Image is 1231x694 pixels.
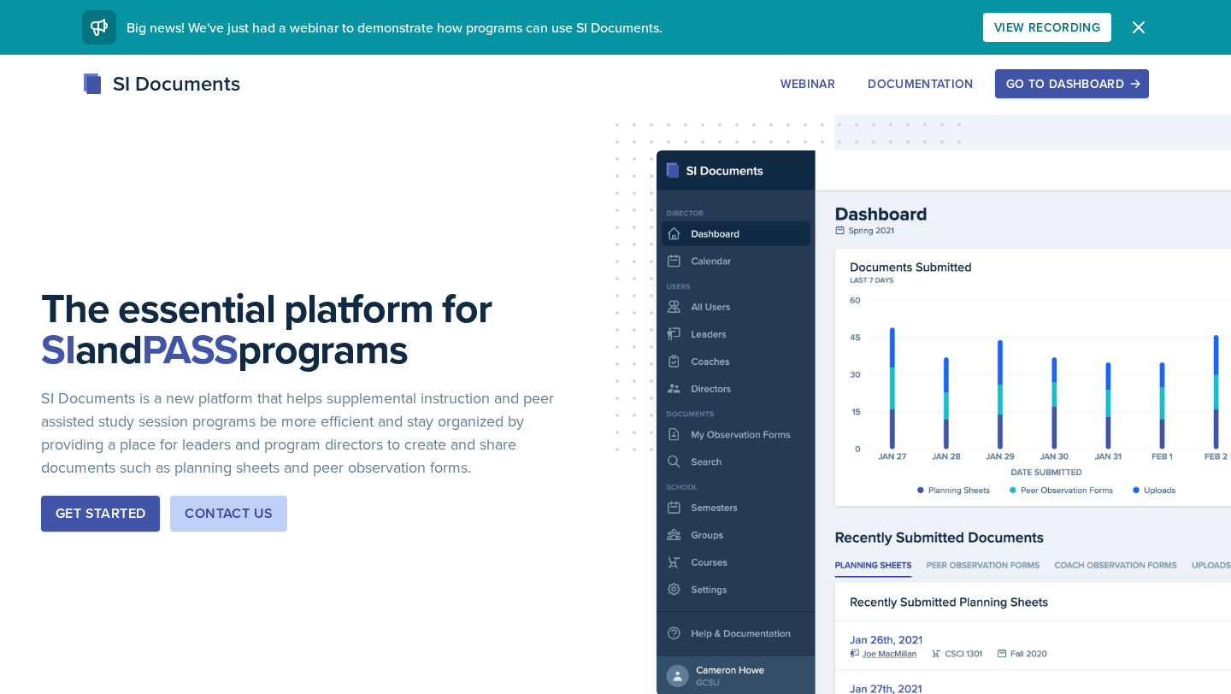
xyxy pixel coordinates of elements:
[995,69,1149,98] button: Go to Dashboard
[857,69,985,98] button: Documentation
[868,77,974,91] div: Documentation
[56,503,145,524] div: Get Started
[983,13,1111,42] button: View Recording
[185,503,273,524] div: Contact Us
[994,21,1100,34] div: View Recording
[41,496,160,532] button: Get Started
[127,18,663,37] span: Big news! We've just had a webinar to demonstrate how programs can use SI Documents.
[780,77,835,91] div: Webinar
[1006,77,1138,91] div: Go to Dashboard
[769,69,846,98] button: Webinar
[82,68,240,99] div: SI Documents
[170,496,287,532] button: Contact Us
